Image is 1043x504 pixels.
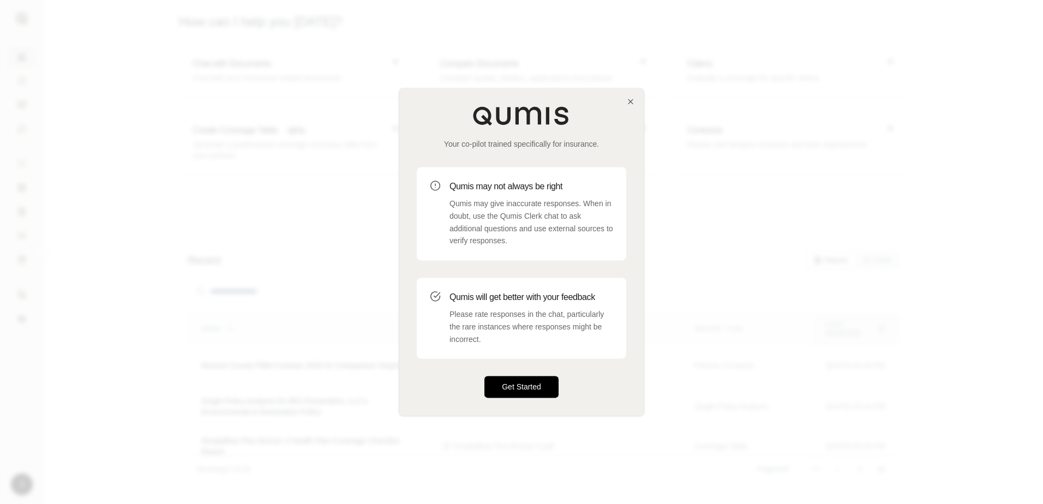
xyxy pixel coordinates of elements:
[449,180,613,193] h3: Qumis may not always be right
[484,376,559,398] button: Get Started
[417,139,626,149] p: Your co-pilot trained specifically for insurance.
[472,106,571,125] img: Qumis Logo
[449,197,613,247] p: Qumis may give inaccurate responses. When in doubt, use the Qumis Clerk chat to ask additional qu...
[449,308,613,345] p: Please rate responses in the chat, particularly the rare instances where responses might be incor...
[449,291,613,304] h3: Qumis will get better with your feedback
